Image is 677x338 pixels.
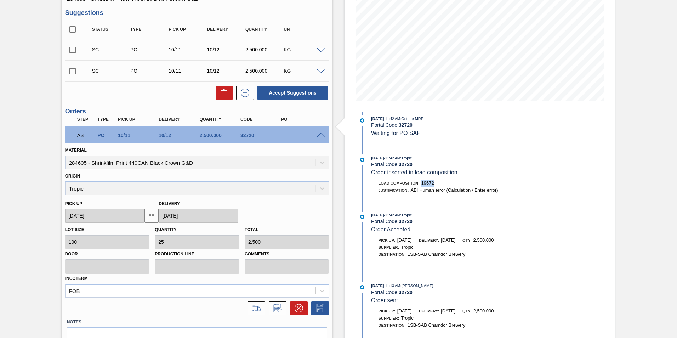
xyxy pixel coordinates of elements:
div: 10/12/2025 [205,68,248,74]
div: Suggestion Created [90,47,133,52]
span: Qty: [462,238,471,242]
span: Qty: [462,309,471,313]
label: Lot size [65,227,84,232]
span: Destination: [379,323,406,327]
span: - 11:42 AM [384,117,400,121]
label: Material [65,148,87,153]
div: Pick up [167,27,210,32]
label: Door [65,249,149,259]
div: 2,500.000 [244,68,286,74]
div: Status [90,27,133,32]
span: [DATE] [371,213,384,217]
span: : [PERSON_NAME] [400,283,433,288]
label: Incoterm [65,276,88,281]
div: Portal Code: [371,289,539,295]
strong: 32720 [399,289,413,295]
span: - 11:13 AM [384,284,400,288]
span: 1SB-SAB Chamdor Brewery [408,322,465,328]
div: Waiting for PO SAP [75,128,97,143]
label: Production Line [155,249,239,259]
span: [DATE] [441,308,455,314]
strong: 32720 [399,122,413,128]
span: Tropic [401,315,414,321]
span: ABI Human error (Calculation / Enter error) [410,187,498,193]
span: : Ontime MRP [400,117,423,121]
label: Quantity [155,227,176,232]
span: 19672 [421,180,434,186]
div: Purchase order [96,133,117,138]
img: atual [360,215,364,219]
span: Order sent [371,297,398,303]
div: Type [129,27,171,32]
span: [DATE] [371,117,384,121]
span: Pick up: [379,238,396,242]
label: Notes [67,317,327,327]
div: 10/11/2025 [167,47,210,52]
span: Pick up: [379,309,396,313]
img: atual [360,118,364,123]
div: Portal Code: [371,122,539,128]
span: Order Accepted [371,226,410,232]
span: Supplier: [379,245,399,249]
p: AS [77,133,95,138]
span: 2,500.000 [473,308,494,314]
div: Purchase order [129,47,171,52]
span: Order inserted in load composition [371,169,457,175]
h3: Suggestions [65,9,329,17]
div: Delete Suggestions [212,86,233,100]
div: Type [96,117,117,122]
label: Pick up [65,201,83,206]
div: 10/11/2025 [167,68,210,74]
div: Pick up [116,117,162,122]
button: Accept Suggestions [257,86,328,100]
div: Purchase order [129,68,171,74]
span: 1SB-SAB Chamdor Brewery [408,252,465,257]
div: Accept Suggestions [254,85,329,101]
img: atual [360,285,364,289]
div: Quantity [244,27,286,32]
label: Delivery [159,201,180,206]
div: 10/12/2025 [157,133,203,138]
label: Total [245,227,258,232]
div: Portal Code: [371,219,539,224]
span: [DATE] [371,156,384,160]
button: locked [144,209,159,223]
span: Delivery: [419,238,439,242]
div: 10/12/2025 [205,47,248,52]
span: [DATE] [397,237,412,243]
strong: 32720 [399,162,413,167]
img: locked [147,212,156,220]
label: Comments [245,249,329,259]
span: - 11:42 AM [384,213,400,217]
div: Step [75,117,97,122]
div: Inform order change [265,301,286,315]
span: Supplier: [379,316,399,320]
span: Destination: [379,252,406,257]
img: atual [360,158,364,162]
div: 10/11/2025 [116,133,162,138]
div: FOB [69,288,80,294]
span: Justification: [379,188,409,192]
span: 2,500.000 [473,237,494,243]
div: Suggestion Created [90,68,133,74]
span: Delivery: [419,309,439,313]
span: Load Composition : [379,181,420,185]
label: Origin [65,174,80,179]
h3: Orders [65,108,329,115]
div: Delivery [205,27,248,32]
div: UN [282,27,325,32]
div: Code [239,117,284,122]
div: Save Order [308,301,329,315]
span: [DATE] [397,308,412,314]
span: [DATE] [441,237,455,243]
span: : Tropic [400,213,412,217]
span: Waiting for PO SAP [371,130,421,136]
div: Quantity [198,117,244,122]
div: KG [282,47,325,52]
input: mm/dd/yyyy [65,209,145,223]
span: - 11:42 AM [384,156,400,160]
div: 2,500.000 [198,133,244,138]
strong: 32720 [399,219,413,224]
div: PO [279,117,325,122]
div: 32720 [239,133,284,138]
